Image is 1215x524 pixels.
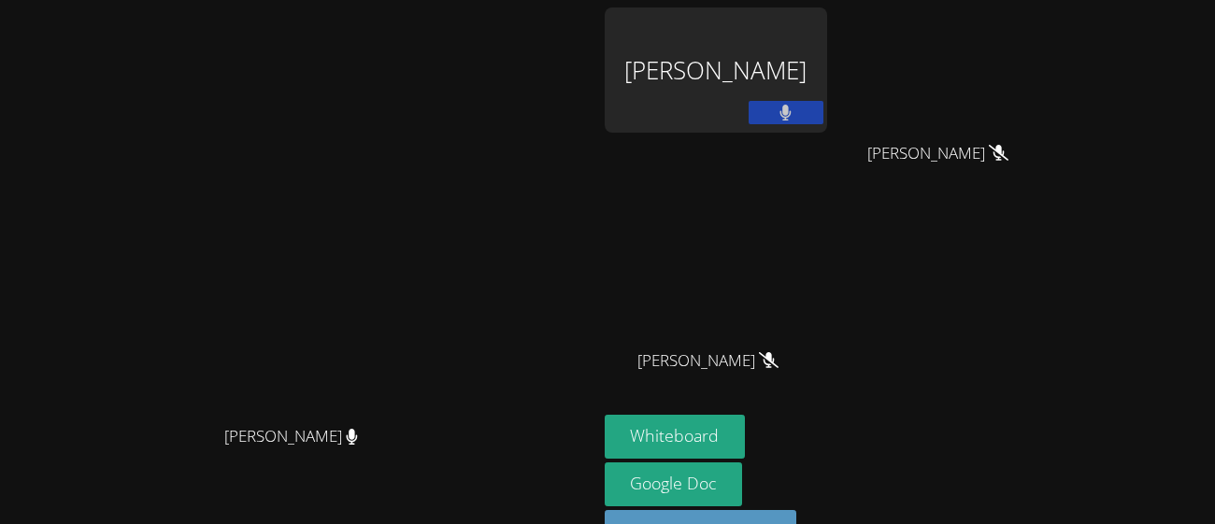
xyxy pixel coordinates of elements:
span: [PERSON_NAME] [867,140,1008,167]
div: [PERSON_NAME] [605,7,827,133]
span: [PERSON_NAME] [637,347,779,375]
a: Google Doc [605,462,743,506]
button: Whiteboard [605,415,746,459]
span: [PERSON_NAME] [224,423,358,450]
